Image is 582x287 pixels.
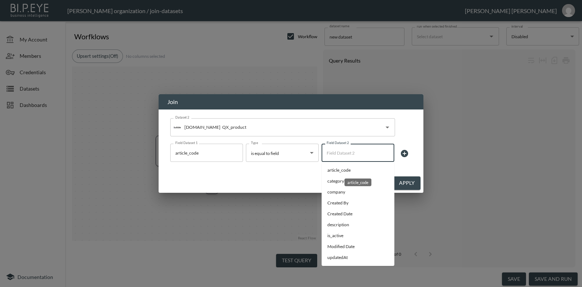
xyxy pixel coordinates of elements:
[175,115,190,120] label: Dataset 2
[327,232,388,239] span: is_active
[175,140,198,145] label: Field Dataset 1
[174,124,181,131] img: bubble.io icon
[174,147,229,159] input: Field Dataset 1
[159,94,423,109] h2: Join
[327,211,388,217] span: Created Date
[327,167,388,174] span: article_code
[325,147,391,159] input: Field Dataset 2
[344,179,371,186] div: article_code
[327,178,388,184] span: category
[220,121,371,133] input: Select dataset
[327,189,388,195] span: company
[251,151,279,156] span: is equal to field
[251,140,258,145] label: Type
[327,200,388,206] span: Created By
[327,254,388,261] span: updatedAt
[327,140,349,145] label: Field Dataset 2
[327,222,388,228] span: description
[327,243,388,250] span: Modified Date
[393,176,420,190] button: Apply
[382,122,392,132] button: Open
[184,124,220,130] p: [DOMAIN_NAME]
